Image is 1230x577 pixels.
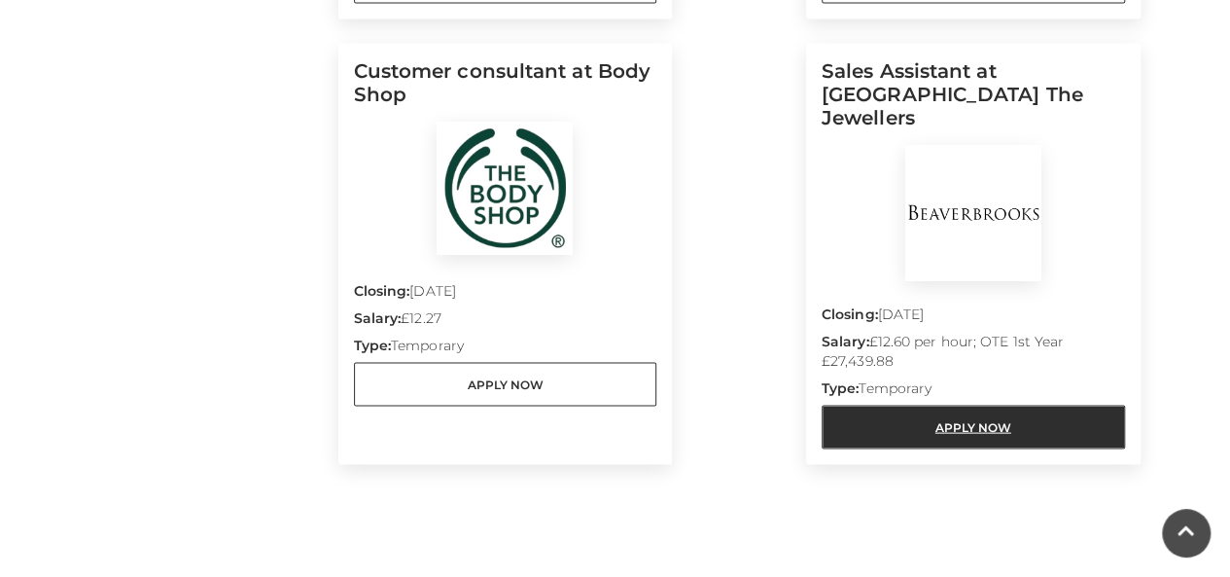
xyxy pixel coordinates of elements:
[822,304,1125,331] p: [DATE]
[354,308,402,326] strong: Salary:
[354,281,410,299] strong: Closing:
[822,379,859,396] strong: Type:
[354,362,657,406] a: Apply Now
[354,336,391,353] strong: Type:
[354,280,657,307] p: [DATE]
[822,405,1125,449] a: Apply Now
[822,332,869,349] strong: Salary:
[822,305,878,322] strong: Closing:
[822,378,1125,405] p: Temporary
[354,335,657,362] p: Temporary
[354,307,657,335] p: £12.27
[437,121,573,254] img: Body Shop
[905,144,1041,280] img: BeaverBrooks The Jewellers
[822,58,1125,144] h5: Sales Assistant at [GEOGRAPHIC_DATA] The Jewellers
[822,331,1125,378] p: £12.60 per hour; OTE 1st Year £27,439.88
[354,58,657,121] h5: Customer consultant at Body Shop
